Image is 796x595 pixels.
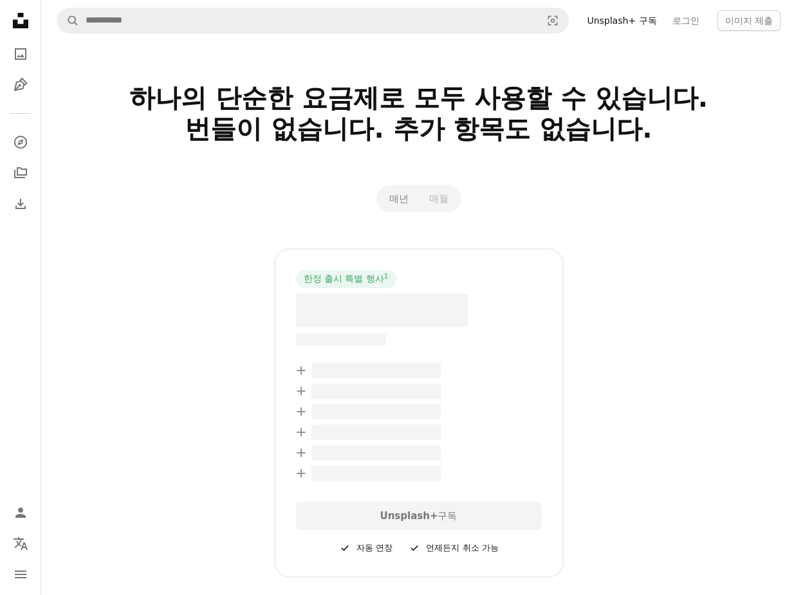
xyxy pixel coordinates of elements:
span: –– –––– –––– –––– –– [296,334,387,345]
span: – –––– –––– ––– ––– –––– –––– [311,445,441,461]
a: 홈 — Unsplash [8,8,33,36]
a: 탐색 [8,129,33,155]
button: 언어 [8,531,33,556]
form: 사이트 전체에서 이미지 찾기 [57,8,569,33]
span: – –––– –––– ––– ––– –––– –––– [311,425,441,440]
sup: 1 [384,272,389,280]
div: 구독 [296,502,542,530]
a: 로그인 [665,10,707,31]
a: 일러스트 [8,72,33,98]
button: 이미지 제출 [717,10,781,31]
button: 메뉴 [8,562,33,587]
span: – –––– ––––. [296,293,468,327]
a: 다운로드 내역 [8,191,33,217]
span: – –––– –––– ––– ––– –––– –––– [311,363,441,378]
span: – –––– –––– ––– ––– –––– –––– [311,466,441,481]
div: 자동 연장 [338,540,393,556]
a: Unsplash+ 구독 [579,10,664,31]
button: 매년 [379,188,419,210]
strong: Unsplash+ [380,510,438,522]
h2: 하나의 단순한 요금제로 모두 사용할 수 있습니다. 번들이 없습니다. 추가 항목도 없습니다. [57,82,781,175]
a: 1 [382,273,391,286]
button: Unsplash 검색 [57,8,79,33]
a: 로그인 / 가입 [8,500,33,526]
a: 컬렉션 [8,160,33,186]
div: 한정 출시 특별 행사 [296,270,396,288]
span: – –––– –––– ––– ––– –––– –––– [311,404,441,419]
span: – –––– –––– ––– ––– –––– –––– [311,383,441,399]
div: 언제든지 취소 가능 [408,540,498,556]
button: 매월 [419,188,459,210]
button: 시각적 검색 [537,8,568,33]
a: 사진 [8,41,33,67]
